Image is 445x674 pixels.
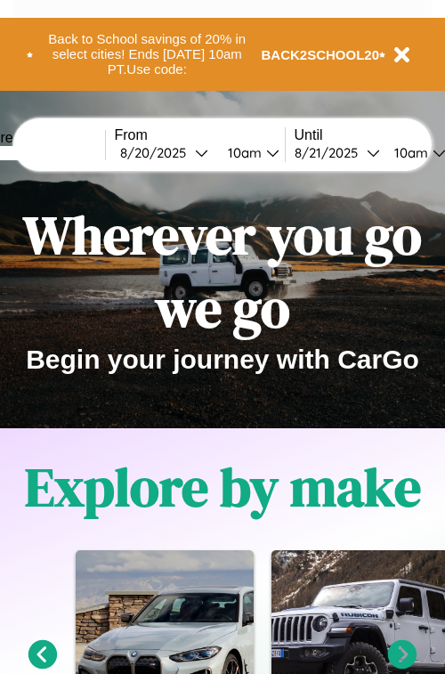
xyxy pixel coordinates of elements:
h1: Explore by make [25,451,421,524]
div: 8 / 20 / 2025 [120,144,195,161]
div: 10am [385,144,433,161]
b: BACK2SCHOOL20 [262,47,380,62]
div: 8 / 21 / 2025 [295,144,367,161]
button: 8/20/2025 [115,143,214,162]
label: From [115,127,285,143]
div: 10am [219,144,266,161]
button: 10am [214,143,285,162]
button: Back to School savings of 20% in select cities! Ends [DATE] 10am PT.Use code: [33,27,262,82]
